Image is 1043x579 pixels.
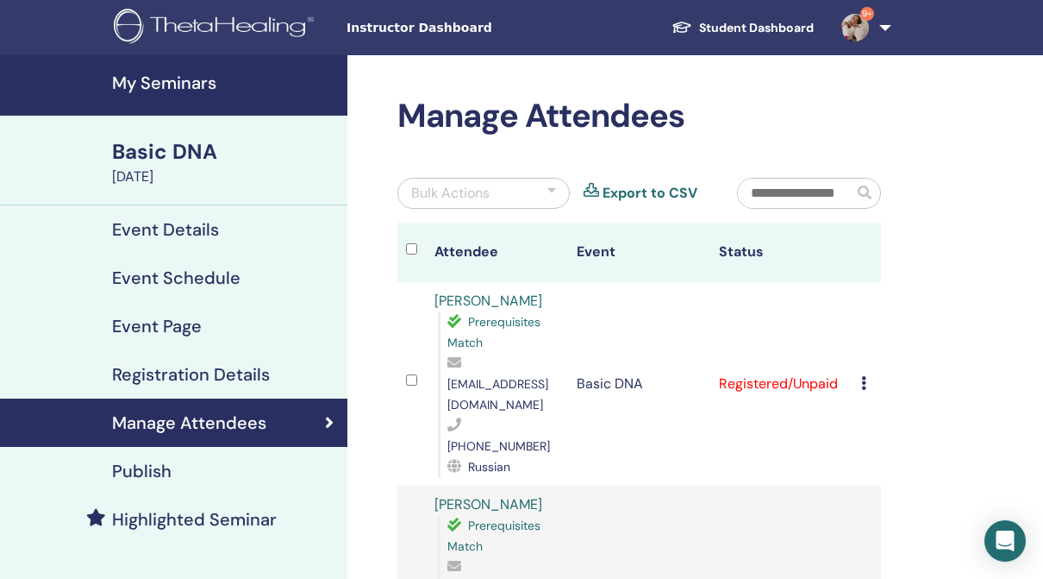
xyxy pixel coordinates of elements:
span: Prerequisites Match [447,518,540,554]
a: Export to CSV [603,183,697,204]
a: Student Dashboard [658,12,828,44]
div: Bulk Actions [411,183,490,204]
h4: Highlighted Seminar [112,509,277,530]
h4: Registration Details [112,364,270,385]
a: Basic DNA[DATE] [102,137,347,187]
th: Status [710,223,853,282]
span: [EMAIL_ADDRESS][DOMAIN_NAME] [447,376,548,412]
h4: My Seminars [112,72,337,93]
h4: Event Details [112,219,219,240]
h4: Manage Attendees [112,412,266,433]
span: Instructor Dashboard [347,19,605,37]
div: Open Intercom Messenger [984,520,1026,562]
span: [PHONE_NUMBER] [447,438,550,454]
div: [DATE] [112,167,337,187]
span: Prerequisites Match [447,314,540,350]
h4: Event Schedule [112,267,240,288]
h4: Event Page [112,316,202,337]
span: Russian [468,459,510,475]
h2: Manage Attendees [397,97,881,136]
img: logo.png [114,9,320,47]
img: default.jpg [841,14,869,41]
td: Basic DNA [568,282,710,486]
th: Event [568,223,710,282]
span: 9+ [860,7,874,21]
div: Basic DNA [112,137,337,167]
img: graduation-cap-white.svg [671,20,692,35]
h4: Publish [112,461,172,481]
a: [PERSON_NAME] [434,495,542,513]
th: Attendee [426,223,568,282]
a: [PERSON_NAME] [434,292,542,310]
